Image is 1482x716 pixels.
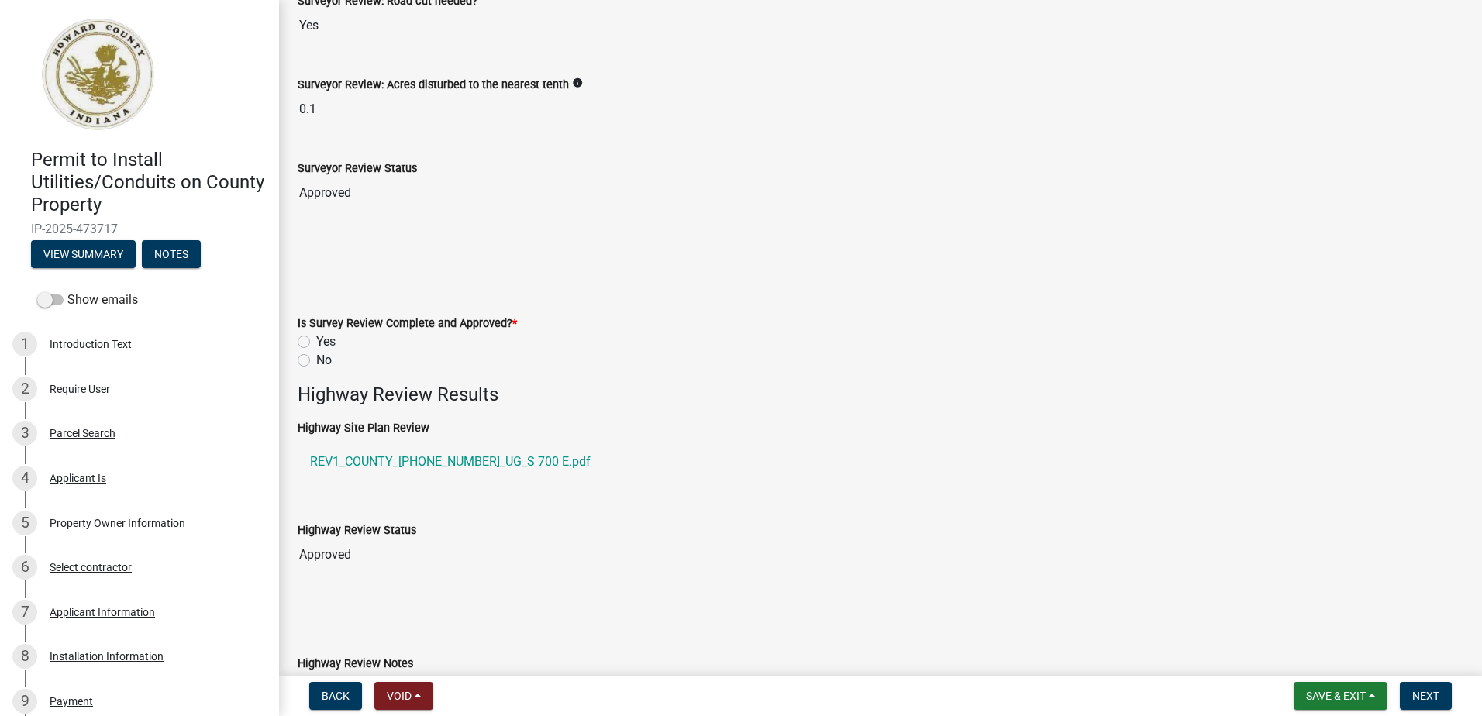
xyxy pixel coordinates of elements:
[1412,690,1439,702] span: Next
[298,443,1463,480] a: REV1_COUNTY_[PHONE_NUMBER]_UG_S 700 E.pdf
[12,644,37,669] div: 8
[298,164,417,174] label: Surveyor Review Status
[1294,682,1387,710] button: Save & Exit
[50,473,106,484] div: Applicant Is
[12,466,37,491] div: 4
[12,377,37,401] div: 2
[298,659,413,670] label: Highway Review Notes
[12,600,37,625] div: 7
[50,562,132,573] div: Select contractor
[322,690,350,702] span: Back
[12,555,37,580] div: 6
[298,423,429,434] label: Highway Site Plan Review
[142,240,201,268] button: Notes
[316,351,332,370] label: No
[50,428,115,439] div: Parcel Search
[31,240,136,268] button: View Summary
[12,689,37,714] div: 9
[50,339,132,349] div: Introduction Text
[50,651,164,662] div: Installation Information
[572,77,583,88] i: info
[298,525,416,536] label: Highway Review Status
[316,332,336,351] label: Yes
[142,250,201,262] wm-modal-confirm: Notes
[50,607,155,618] div: Applicant Information
[374,682,433,710] button: Void
[37,291,138,309] label: Show emails
[50,696,93,707] div: Payment
[309,682,362,710] button: Back
[298,318,517,329] label: Is Survey Review Complete and Approved?
[298,80,569,91] label: Surveyor Review: Acres disturbed to the nearest tenth
[12,421,37,446] div: 3
[12,332,37,356] div: 1
[298,384,1463,406] h4: Highway Review Results
[31,16,164,133] img: Howard County, Indiana
[31,222,248,236] span: IP-2025-473717
[1306,690,1366,702] span: Save & Exit
[387,690,412,702] span: Void
[1400,682,1452,710] button: Next
[50,384,110,394] div: Require User
[12,511,37,535] div: 5
[31,149,267,215] h4: Permit to Install Utilities/Conduits on County Property
[31,250,136,262] wm-modal-confirm: Summary
[50,518,185,528] div: Property Owner Information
